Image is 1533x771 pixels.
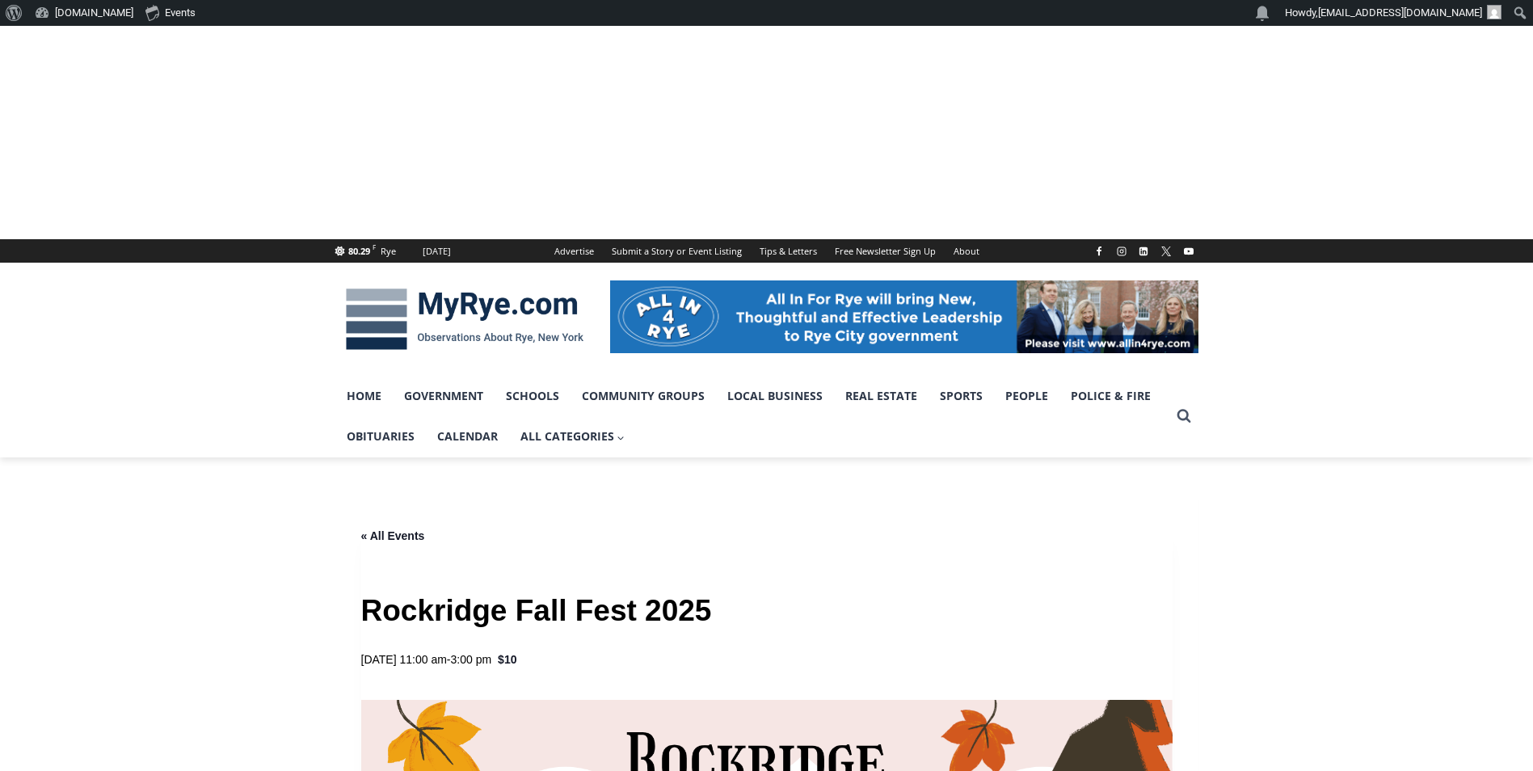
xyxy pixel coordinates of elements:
[1169,402,1198,431] button: View Search Form
[1112,242,1131,261] a: Instagram
[945,239,988,263] a: About
[426,416,509,457] a: Calendar
[335,376,393,416] a: Home
[545,239,988,263] nav: Secondary Navigation
[451,653,492,666] span: 3:00 pm
[1089,242,1109,261] a: Facebook
[1059,376,1162,416] a: Police & Fire
[423,244,451,259] div: [DATE]
[495,376,571,416] a: Schools
[716,376,834,416] a: Local Business
[1156,242,1176,261] a: X
[571,376,716,416] a: Community Groups
[335,416,426,457] a: Obituaries
[373,242,376,251] span: F
[335,376,1169,457] nav: Primary Navigation
[834,376,929,416] a: Real Estate
[1179,242,1198,261] a: YouTube
[1318,6,1482,19] span: [EMAIL_ADDRESS][DOMAIN_NAME]
[361,651,492,669] h2: -
[1134,242,1153,261] a: Linkedin
[361,653,447,666] span: [DATE] 11:00 am
[361,529,425,542] a: « All Events
[348,245,370,257] span: 80.29
[610,280,1198,353] img: All in for Rye
[520,428,625,445] span: All Categories
[994,376,1059,416] a: People
[381,244,396,259] div: Rye
[335,277,594,361] img: MyRye.com
[826,239,945,263] a: Free Newsletter Sign Up
[545,239,603,263] a: Advertise
[603,239,751,263] a: Submit a Story or Event Listing
[498,651,516,669] span: $10
[509,416,637,457] a: All Categories
[751,239,826,263] a: Tips & Letters
[361,590,1173,631] h1: Rockridge Fall Fest 2025
[393,376,495,416] a: Government
[929,376,994,416] a: Sports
